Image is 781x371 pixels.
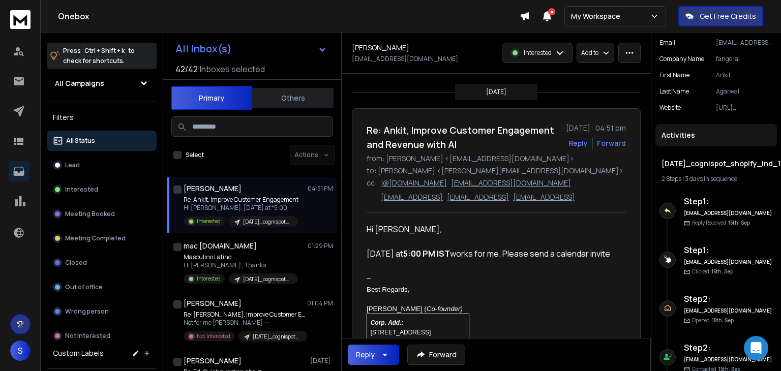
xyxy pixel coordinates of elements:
div: Open Intercom Messenger [744,336,768,360]
p: Interested [197,275,221,283]
p: Ankit [716,71,773,79]
p: Interested [524,49,552,57]
p: Lead [65,161,80,169]
p: [EMAIL_ADDRESS][DOMAIN_NAME] [716,39,773,47]
p: Wrong person [65,307,109,316]
p: Not Interested [65,332,110,340]
p: Meeting Completed [65,234,126,242]
p: Hi [PERSON_NAME] , Thanks . [184,261,298,269]
p: [DATE] [486,88,506,96]
i: Co-founder) [427,305,463,313]
h1: mac [DOMAIN_NAME] [184,241,257,251]
button: S [10,341,31,361]
p: Get Free Credits [700,11,756,21]
p: [DATE]_cognispot_shopify_ind_09092025 [253,333,302,341]
p: 01:29 PM [308,242,333,250]
p: [DATE]_cognispot_shopify_ind_11092025 [243,218,292,226]
p: website [659,104,681,112]
p: All Status [66,137,95,145]
p: Re: [PERSON_NAME], Improve Customer Engagement [184,311,306,319]
div: | [662,175,771,183]
p: [EMAIL_ADDRESS][DOMAIN_NAME] [451,178,571,188]
h1: [PERSON_NAME] [184,183,242,194]
button: Closed [47,253,157,273]
p: Not Interested [197,332,230,340]
p: from: [PERSON_NAME] <[EMAIL_ADDRESS][DOMAIN_NAME]> [367,153,626,164]
span: 42 / 42 [175,63,198,75]
p: to: [PERSON_NAME] <[PERSON_NAME][EMAIL_ADDRESS][DOMAIN_NAME]> [367,166,626,176]
button: All Inbox(s) [167,39,335,59]
p: Closed [65,259,87,267]
p: Interested [65,185,98,194]
button: All Campaigns [47,73,157,94]
button: All Status [47,131,157,151]
button: Get Free Credits [678,6,763,26]
button: Meeting Booked [47,204,157,224]
button: Wrong person [47,301,157,322]
p: Add to [581,49,598,57]
img: logo [10,10,31,29]
span: Corp. Add.: [371,319,404,326]
p: Interested [197,218,221,225]
div: Activities [655,124,777,146]
p: [DATE]_cognispot_shopify_ind_08092025 [243,275,292,283]
p: Email [659,39,675,47]
p: [URL][DOMAIN_NAME] [716,104,773,112]
h1: [PERSON_NAME] [352,43,409,53]
button: Reply [568,138,588,148]
p: Company Name [659,55,704,63]
span: 2 Steps [662,174,681,183]
h1: Re: Ankit, Improve Customer Engagement and Revenue with AI [367,123,560,151]
p: [EMAIL_ADDRESS] [381,192,443,202]
button: Primary [171,86,252,110]
span: Ctrl + Shift + k [83,45,126,56]
p: Not for me [PERSON_NAME] ---- [184,319,306,327]
p: Press to check for shortcuts. [63,46,135,66]
span: 15th, Sep [711,268,733,275]
p: Opened [692,317,734,324]
button: Lead [47,155,157,175]
h1: [PERSON_NAME] [184,356,242,366]
p: Hi [PERSON_NAME], [DATE] at *5:00 [184,204,298,212]
strong: 5:00 PM IST [403,248,450,259]
p: Hi [PERSON_NAME], [367,223,618,235]
p: Out of office [65,283,103,291]
span: 15th, Sep [712,317,734,324]
h1: All Inbox(s) [175,44,232,54]
h1: Onebox [58,10,520,22]
label: Select [186,151,204,159]
span: [STREET_ADDRESS][PERSON_NAME], [371,329,431,346]
p: 01:04 PM [307,299,333,307]
span: Best Regards, [PERSON_NAME] ( [367,286,427,313]
p: j@[DOMAIN_NAME] [381,178,447,188]
h1: [PERSON_NAME] [184,298,242,308]
button: Reply [348,345,399,365]
p: First Name [659,71,689,79]
p: Last Name [659,87,689,96]
h3: Custom Labels [53,348,104,358]
button: Forward [407,345,465,365]
button: Meeting Completed [47,228,157,249]
div: Forward [597,138,626,148]
p: [DATE] [310,357,333,365]
p: [DATE] : 04:51 pm [566,123,626,133]
span: 15th, Sep [728,219,750,226]
h6: Step 1 : [684,244,773,256]
p: Clicked [692,268,733,275]
p: [DATE] at works for me. Please send a calendar invite [367,248,618,260]
p: [EMAIL_ADDRESS][DOMAIN_NAME] [352,55,458,63]
span: 4 [548,8,555,15]
h6: Step 1 : [684,195,773,207]
span: -- [367,272,371,284]
p: [EMAIL_ADDRESS] [447,192,509,202]
h6: [EMAIL_ADDRESS][DOMAIN_NAME] [684,258,773,266]
h1: All Campaigns [55,78,104,88]
h6: [EMAIL_ADDRESS][DOMAIN_NAME] [684,209,773,217]
p: 04:51 PM [308,184,333,193]
p: Agarwal [716,87,773,96]
button: Not Interested [47,326,157,346]
h6: Step 2 : [684,293,773,305]
h6: Step 2 : [684,342,773,354]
